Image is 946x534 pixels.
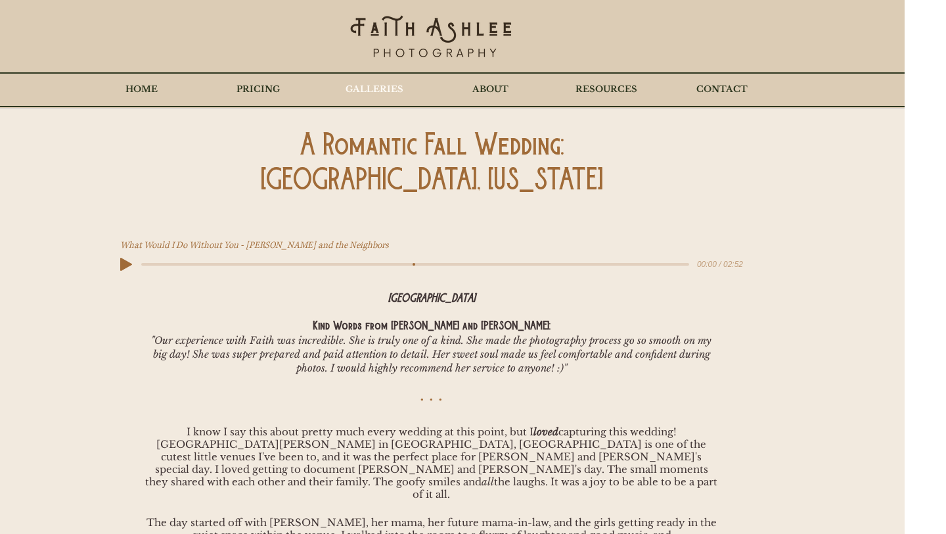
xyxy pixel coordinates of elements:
[482,475,494,488] span: all
[230,73,286,106] p: PRICING
[151,334,711,374] span: "Our experience with Faith was incredible. She is truly one of a kind. She made the photography p...
[413,475,717,500] span: the laughs. It was a joy to be able to be a part of it all.
[316,73,432,106] a: GALLERIES
[200,73,316,106] div: PRICING
[432,73,549,106] a: ABOUT
[187,425,533,438] span: I know I say this about pretty much every wedding at this point, but I
[83,73,200,106] a: HOME
[83,73,780,106] nav: Site
[795,491,946,534] iframe: Wix Chat
[313,320,551,333] span: Kind Words from [PERSON_NAME] and [PERSON_NAME]:
[466,73,515,106] p: ABOUT
[533,425,558,438] span: loved
[120,241,389,251] span: What Would I Do Without You - [PERSON_NAME] and the Neighbors
[549,73,664,106] a: RESOURCES
[388,292,475,306] span: [GEOGRAPHIC_DATA]
[120,258,132,271] button: Play
[349,13,513,62] img: Faith's Logo Black_edited_edited.png
[339,73,410,106] p: GALLERIES
[689,258,743,271] span: 00:00 / 02:52
[420,385,443,405] span: . . .
[261,130,603,199] span: A Romantic Fall Wedding: [GEOGRAPHIC_DATA], [US_STATE]
[664,73,780,106] a: CONTACT
[569,73,644,106] p: RESOURCES
[690,73,754,106] p: CONTACT
[145,425,708,488] span: capturing this wedding! [GEOGRAPHIC_DATA][PERSON_NAME] in [GEOGRAPHIC_DATA], [GEOGRAPHIC_DATA] is...
[119,73,164,106] p: HOME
